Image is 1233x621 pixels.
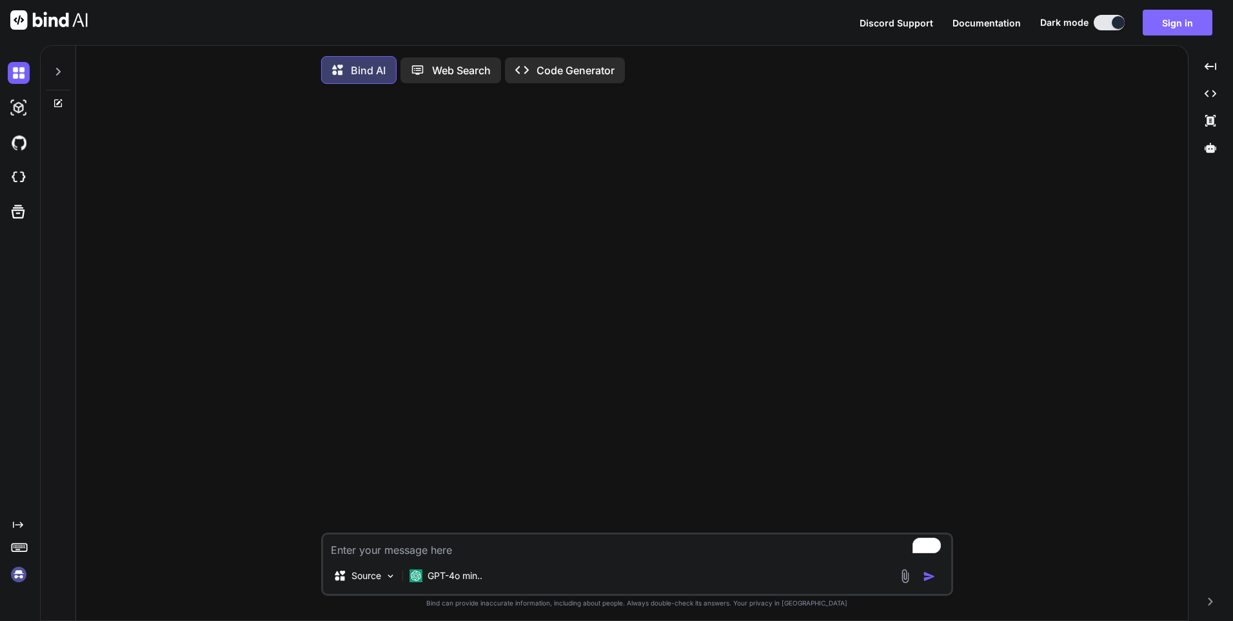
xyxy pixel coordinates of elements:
img: GPT-4o mini [409,569,422,582]
img: Bind AI [10,10,88,30]
button: Documentation [952,16,1021,30]
img: attachment [898,569,912,584]
p: Bind AI [351,63,386,78]
img: darkChat [8,62,30,84]
img: signin [8,564,30,585]
button: Discord Support [860,16,933,30]
img: darkAi-studio [8,97,30,119]
p: Web Search [432,63,491,78]
img: Pick Models [385,571,396,582]
p: GPT-4o min.. [428,569,482,582]
span: Dark mode [1040,16,1089,29]
span: Documentation [952,17,1021,28]
p: Bind can provide inaccurate information, including about people. Always double-check its answers.... [321,598,953,608]
img: githubDark [8,132,30,154]
span: Discord Support [860,17,933,28]
button: Sign in [1143,10,1212,36]
textarea: To enrich screen reader interactions, please activate Accessibility in Grammarly extension settings [323,534,951,558]
img: cloudideIcon [8,167,30,188]
img: icon [923,570,936,583]
p: Code Generator [537,63,615,78]
p: Source [351,569,381,582]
